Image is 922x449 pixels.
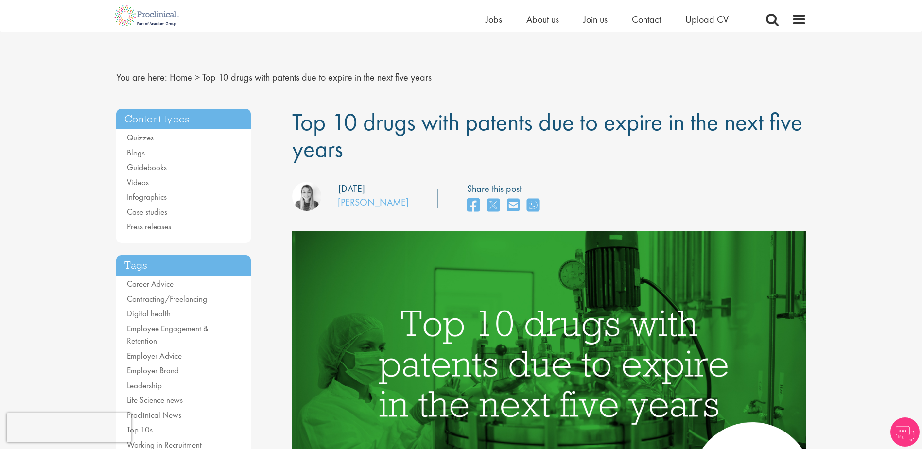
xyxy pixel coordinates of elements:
[632,13,661,26] a: Contact
[127,132,154,143] a: Quizzes
[507,195,520,216] a: share on email
[127,221,171,232] a: Press releases
[170,71,192,84] a: breadcrumb link
[127,162,167,173] a: Guidebooks
[127,147,145,158] a: Blogs
[127,294,207,304] a: Contracting/Freelancing
[127,191,167,202] a: Infographics
[486,13,502,26] a: Jobs
[338,196,409,208] a: [PERSON_NAME]
[127,323,209,346] a: Employee Engagement & Retention
[127,350,182,361] a: Employer Advice
[338,182,365,196] div: [DATE]
[583,13,608,26] a: Join us
[116,255,251,276] h3: Tags
[127,380,162,391] a: Leadership
[127,424,153,435] a: Top 10s
[292,106,802,164] span: Top 10 drugs with patents due to expire in the next five years
[467,182,544,196] label: Share this post
[685,13,729,26] a: Upload CV
[127,207,167,217] a: Case studies
[527,195,539,216] a: share on whats app
[467,195,480,216] a: share on facebook
[487,195,500,216] a: share on twitter
[127,177,149,188] a: Videos
[890,417,920,447] img: Chatbot
[116,109,251,130] h3: Content types
[195,71,200,84] span: >
[127,410,181,420] a: Proclinical News
[7,413,131,442] iframe: reCAPTCHA
[127,278,174,289] a: Career Advice
[202,71,432,84] span: Top 10 drugs with patents due to expire in the next five years
[127,365,179,376] a: Employer Brand
[127,308,171,319] a: Digital health
[292,182,321,211] img: Hannah Burke
[526,13,559,26] a: About us
[127,395,183,405] a: Life Science news
[116,71,167,84] span: You are here:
